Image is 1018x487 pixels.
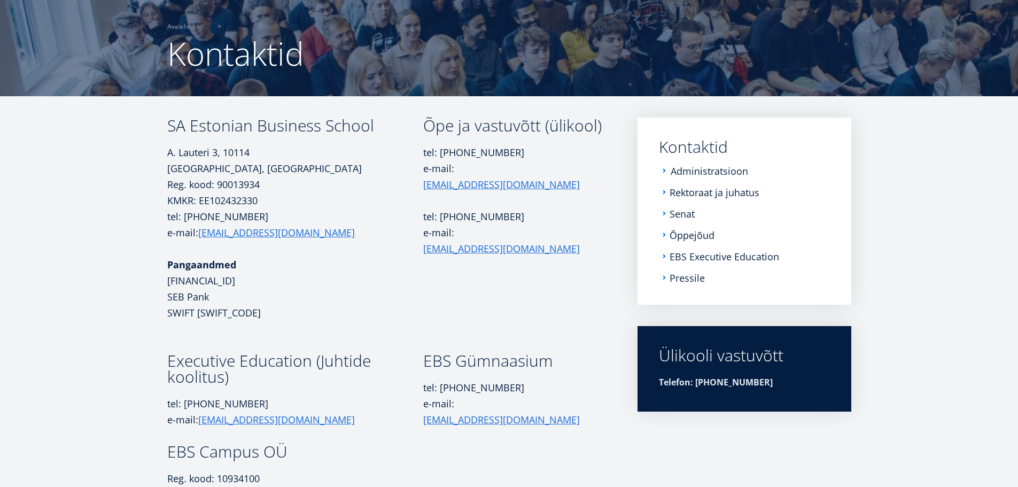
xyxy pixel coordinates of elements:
p: [FINANCIAL_ID] SEB Pank SWIFT [SWIFT_CODE] [167,257,423,321]
p: tel: [PHONE_NUMBER] e-mail: [167,396,423,428]
p: tel: [PHONE_NUMBER] [423,208,607,225]
p: tel: [PHONE_NUMBER] e-mail: [423,380,607,428]
p: tel: [PHONE_NUMBER] e-mail: [423,144,607,192]
a: [EMAIL_ADDRESS][DOMAIN_NAME] [423,241,580,257]
p: KMKR: EE102432330 [167,192,423,208]
a: Rektoraat ja juhatus [670,187,759,198]
a: [EMAIL_ADDRESS][DOMAIN_NAME] [423,412,580,428]
p: e-mail: [423,225,607,257]
a: Avaleht [167,21,190,32]
a: Õppejõud [670,230,714,241]
strong: Telefon: [PHONE_NUMBER] [659,376,773,388]
p: tel: [PHONE_NUMBER] e-mail: [167,208,423,241]
a: Administratsioon [671,166,748,176]
a: Kontaktid [659,139,830,155]
p: A. Lauteri 3, 10114 [GEOGRAPHIC_DATA], [GEOGRAPHIC_DATA] Reg. kood: 90013934 [167,144,423,192]
p: Reg. kood: 10934100 [167,470,423,486]
h3: SA Estonian Business School [167,118,423,134]
a: Pressile [670,273,705,283]
a: [EMAIL_ADDRESS][DOMAIN_NAME] [423,176,580,192]
h3: EBS Campus OÜ [167,444,423,460]
span: Kontaktid [167,32,304,75]
h3: EBS Gümnaasium [423,353,607,369]
h3: Õpe ja vastuvõtt (ülikool) [423,118,607,134]
a: [EMAIL_ADDRESS][DOMAIN_NAME] [198,412,355,428]
h3: Executive Education (Juhtide koolitus) [167,353,423,385]
a: [EMAIL_ADDRESS][DOMAIN_NAME] [198,225,355,241]
strong: Pangaandmed [167,258,236,271]
a: EBS Executive Education [670,251,779,262]
div: Ülikooli vastuvõtt [659,347,830,364]
a: Senat [670,208,695,219]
